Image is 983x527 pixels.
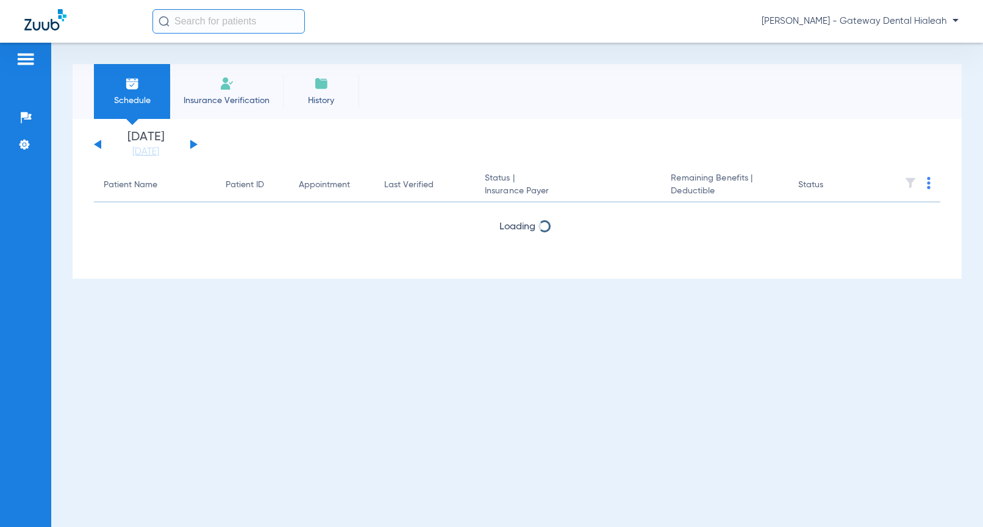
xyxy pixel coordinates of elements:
div: Patient Name [104,179,206,192]
img: Schedule [125,76,140,91]
div: Patient ID [226,179,279,192]
img: group-dot-blue.svg [927,177,931,189]
span: History [292,95,350,107]
div: Last Verified [384,179,434,192]
img: History [314,76,329,91]
th: Remaining Benefits | [661,168,788,203]
div: Appointment [299,179,365,192]
span: Deductible [671,185,778,198]
div: Last Verified [384,179,465,192]
span: Insurance Verification [179,95,274,107]
li: [DATE] [109,131,182,158]
img: hamburger-icon [16,52,35,66]
input: Search for patients [152,9,305,34]
span: Insurance Payer [485,185,651,198]
div: Appointment [299,179,350,192]
img: Manual Insurance Verification [220,76,234,91]
a: [DATE] [109,146,182,158]
img: Zuub Logo [24,9,66,30]
span: [PERSON_NAME] - Gateway Dental Hialeah [762,15,959,27]
div: Patient Name [104,179,157,192]
th: Status | [475,168,661,203]
span: Schedule [103,95,161,107]
div: Patient ID [226,179,264,192]
th: Status [788,168,871,203]
img: filter.svg [904,177,917,189]
img: Search Icon [159,16,170,27]
span: Loading [499,222,535,232]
